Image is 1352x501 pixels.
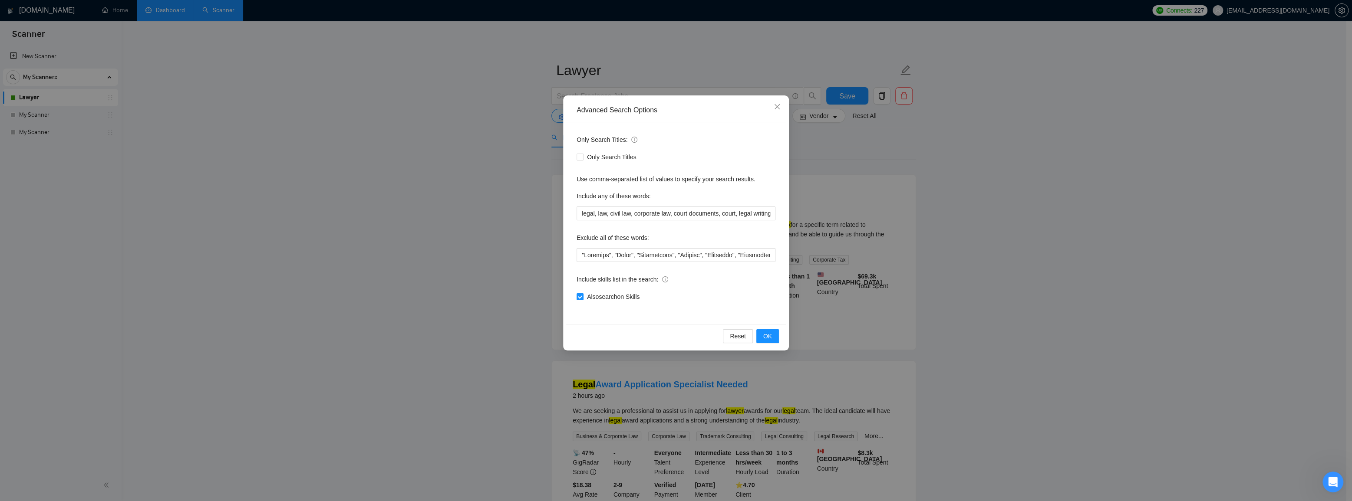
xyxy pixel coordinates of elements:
[1322,472,1343,492] iframe: Intercom live chat
[577,135,637,144] span: Only Search Titles:
[756,329,779,343] button: OK
[723,329,753,343] button: Reset
[730,331,746,341] span: Reset
[631,137,637,143] span: info-circle
[584,292,643,301] span: Also search on Skills
[763,331,772,341] span: OK
[577,105,775,115] div: Advanced Search Options
[577,275,668,284] span: Include skills list in the search:
[577,174,775,184] div: Use comma-separated list of values to specify your search results.
[765,95,789,119] button: Close
[577,189,650,203] label: Include any of these words:
[577,231,649,245] label: Exclude all of these words:
[774,103,781,110] span: close
[584,152,640,162] span: Only Search Titles
[662,276,668,282] span: info-circle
